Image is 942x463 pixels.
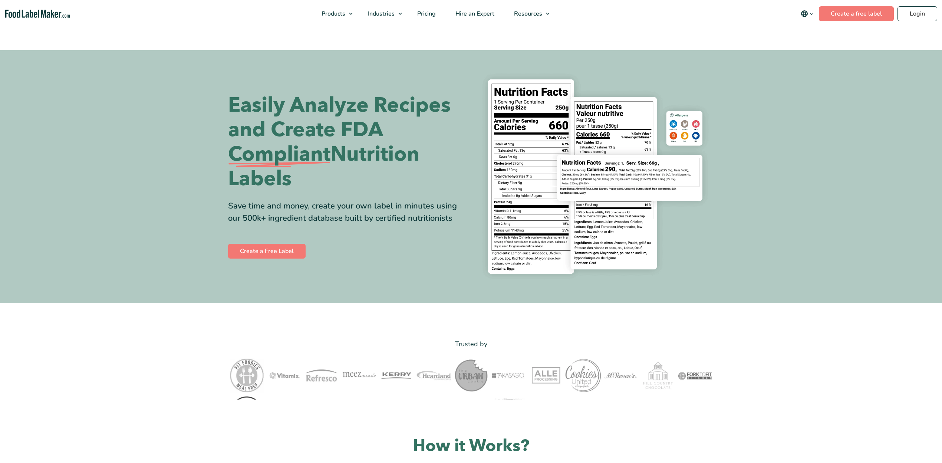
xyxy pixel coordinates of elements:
a: Create a free label [819,6,894,21]
a: Create a Free Label [228,244,306,259]
h1: Easily Analyze Recipes and Create FDA Nutrition Labels [228,93,465,191]
span: Hire an Expert [453,10,495,18]
a: Food Label Maker homepage [5,10,70,18]
span: Products [319,10,346,18]
h2: How it Works? [228,435,714,457]
button: Change language [796,6,819,21]
span: Compliant [228,142,330,167]
div: Save time and money, create your own label in minutes using our 500k+ ingredient database built b... [228,200,465,224]
span: Pricing [415,10,437,18]
p: Trusted by [228,339,714,349]
span: Resources [512,10,543,18]
a: Login [897,6,937,21]
span: Industries [366,10,395,18]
